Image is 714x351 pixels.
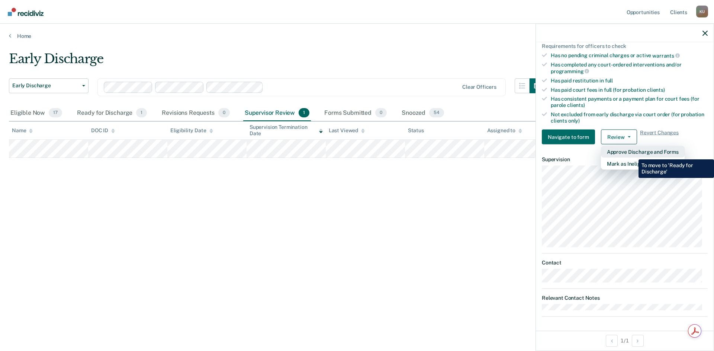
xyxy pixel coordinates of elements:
[696,6,708,17] div: K U
[323,105,388,121] div: Forms Submitted
[9,51,544,72] div: Early Discharge
[12,82,79,89] span: Early Discharge
[408,127,424,134] div: Status
[9,105,64,121] div: Eligible Now
[542,130,598,144] a: Navigate to form link
[606,335,618,347] button: Previous Opportunity
[536,331,714,350] div: 1 / 1
[12,127,33,134] div: Name
[8,8,44,16] img: Recidiviz
[551,62,708,74] div: Has completed any court-ordered interventions and/or
[542,295,708,301] dt: Relevant Contact Notes
[551,96,708,108] div: Has consistent payments or a payment plan for court fees (for parole
[567,102,585,108] span: clients)
[250,124,323,137] div: Supervision Termination Date
[601,158,685,170] button: Mark as Ineligible
[75,105,148,121] div: Ready for Discharge
[170,127,213,134] div: Eligibility Date
[551,52,708,59] div: Has no pending criminal charges or active
[462,84,496,90] div: Clear officers
[218,108,230,118] span: 0
[601,130,637,144] button: Review
[375,108,387,118] span: 0
[647,87,665,92] span: clients)
[640,130,679,144] span: Revert Changes
[605,77,613,83] span: full
[551,87,708,93] div: Has paid court fees in full (for probation
[136,108,147,118] span: 1
[601,146,685,158] button: Approve Discharge and Forms
[652,52,680,58] span: warrants
[429,108,444,118] span: 54
[243,105,311,121] div: Supervisor Review
[160,105,231,121] div: Revisions Requests
[9,33,705,39] a: Home
[542,156,708,163] dt: Supervision
[696,6,708,17] button: Profile dropdown button
[542,130,595,144] button: Navigate to form
[329,127,365,134] div: Last Viewed
[542,260,708,266] dt: Contact
[632,335,644,347] button: Next Opportunity
[551,77,708,84] div: Has paid restitution in
[49,108,62,118] span: 17
[400,105,446,121] div: Snoozed
[91,127,115,134] div: DOC ID
[299,108,309,118] span: 1
[568,117,580,123] span: only)
[551,68,589,74] span: programming
[542,43,708,49] div: Requirements for officers to check
[551,111,708,124] div: Not excluded from early discharge via court order (for probation clients
[487,127,522,134] div: Assigned to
